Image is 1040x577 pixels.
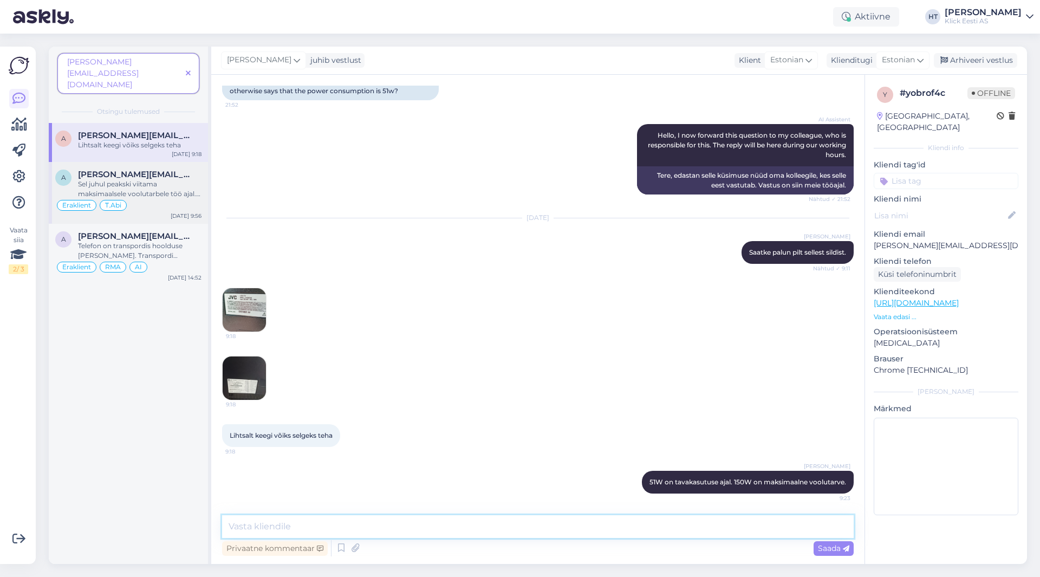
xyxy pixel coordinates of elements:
input: Lisa tag [874,173,1018,189]
input: Lisa nimi [874,210,1006,222]
p: Brauser [874,353,1018,365]
span: [PERSON_NAME] [227,54,291,66]
span: y [883,90,887,99]
div: Tere, edastan selle küsimuse nüüd oma kolleegile, kes selle eest vastutab. Vastus on siin meie tö... [637,166,854,195]
p: Chrome [TECHNICAL_ID] [874,365,1018,376]
span: T.Abi [105,202,121,209]
span: Otsingu tulemused [97,107,160,116]
span: andrus.paas@gmail.com [78,131,191,140]
div: Lihtsalt keegi võiks selgeks teha [78,140,201,150]
span: Offline [967,87,1015,99]
div: [DATE] 9:18 [172,150,201,158]
span: Hello, I now forward this question to my colleague, who is responsible for this. The reply will b... [648,131,848,159]
span: a [61,134,66,142]
span: Eraklient [62,264,91,270]
div: Klienditugi [827,55,873,66]
span: Estonian [770,54,803,66]
div: Vaata siia [9,225,28,274]
div: Sel juhul peakski viitama maksimaalsele voolutarbele töö ajal. Või siis on kirjas nõutud voolutar... [78,179,201,199]
div: Klient [734,55,761,66]
div: [DATE] [222,213,854,223]
p: Märkmed [874,403,1018,414]
span: Lihtsalt keegi võiks selgeks teha [230,431,333,439]
span: 9:18 [225,448,266,456]
span: Estonian [882,54,915,66]
span: 9:18 [226,332,266,340]
div: Telefon on transpordis hoolduse [PERSON_NAME]. Transpordi [PERSON_NAME] võib kokku kuluda 3-7 töö... [78,241,201,261]
span: RMA [105,264,121,270]
span: 9:23 [810,494,850,502]
span: a [61,173,66,181]
div: Aktiivne [833,7,899,27]
a: [PERSON_NAME]Klick Eesti AS [945,8,1033,25]
span: andrus.paas@gmail.com [78,231,191,241]
div: Privaatne kommentaar [222,541,328,556]
div: [DATE] 14:52 [168,274,201,282]
div: Küsi telefoninumbrit [874,267,961,282]
span: [PERSON_NAME][EMAIL_ADDRESS][DOMAIN_NAME] [67,57,139,89]
div: juhib vestlust [306,55,361,66]
span: Saatke palun pilt sellest sildist. [749,248,846,256]
a: [URL][DOMAIN_NAME] [874,298,959,308]
div: [PERSON_NAME] [945,8,1022,17]
span: andrus.paas@gmail.com [78,170,191,179]
span: Eraklient [62,202,91,209]
p: [PERSON_NAME][EMAIL_ADDRESS][DOMAIN_NAME] [874,240,1018,251]
p: Kliendi nimi [874,193,1018,205]
img: Attachment [223,288,266,332]
span: 51W on tavakasutuse ajal. 150W on maksimaalne voolutarve. [649,478,846,486]
img: Askly Logo [9,55,29,76]
p: Operatsioonisüsteem [874,326,1018,338]
div: [DATE] 9:56 [171,212,201,220]
span: [PERSON_NAME] [804,462,850,470]
span: AI [135,264,142,270]
span: Nähtud ✓ 9:11 [810,264,850,273]
p: Vaata edasi ... [874,312,1018,322]
span: AI Assistent [810,115,850,124]
div: HT [925,9,940,24]
p: Klienditeekond [874,286,1018,297]
div: Klick Eesti AS [945,17,1022,25]
p: Kliendi tag'id [874,159,1018,171]
span: [PERSON_NAME] [804,232,850,241]
p: [MEDICAL_DATA] [874,338,1018,349]
p: Kliendi telefon [874,256,1018,267]
div: Kliendi info [874,143,1018,153]
p: Kliendi email [874,229,1018,240]
div: # yobrof4c [900,87,967,100]
span: Saada [818,543,849,553]
div: [GEOGRAPHIC_DATA], [GEOGRAPHIC_DATA] [877,111,997,133]
img: Attachment [223,356,266,400]
span: 9:18 [226,400,266,409]
div: [PERSON_NAME] [874,387,1018,397]
span: a [61,235,66,243]
div: Arhiveeri vestlus [934,53,1017,68]
div: 2 / 3 [9,264,28,274]
span: 21:52 [225,101,266,109]
span: Nähtud ✓ 21:52 [809,195,850,203]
